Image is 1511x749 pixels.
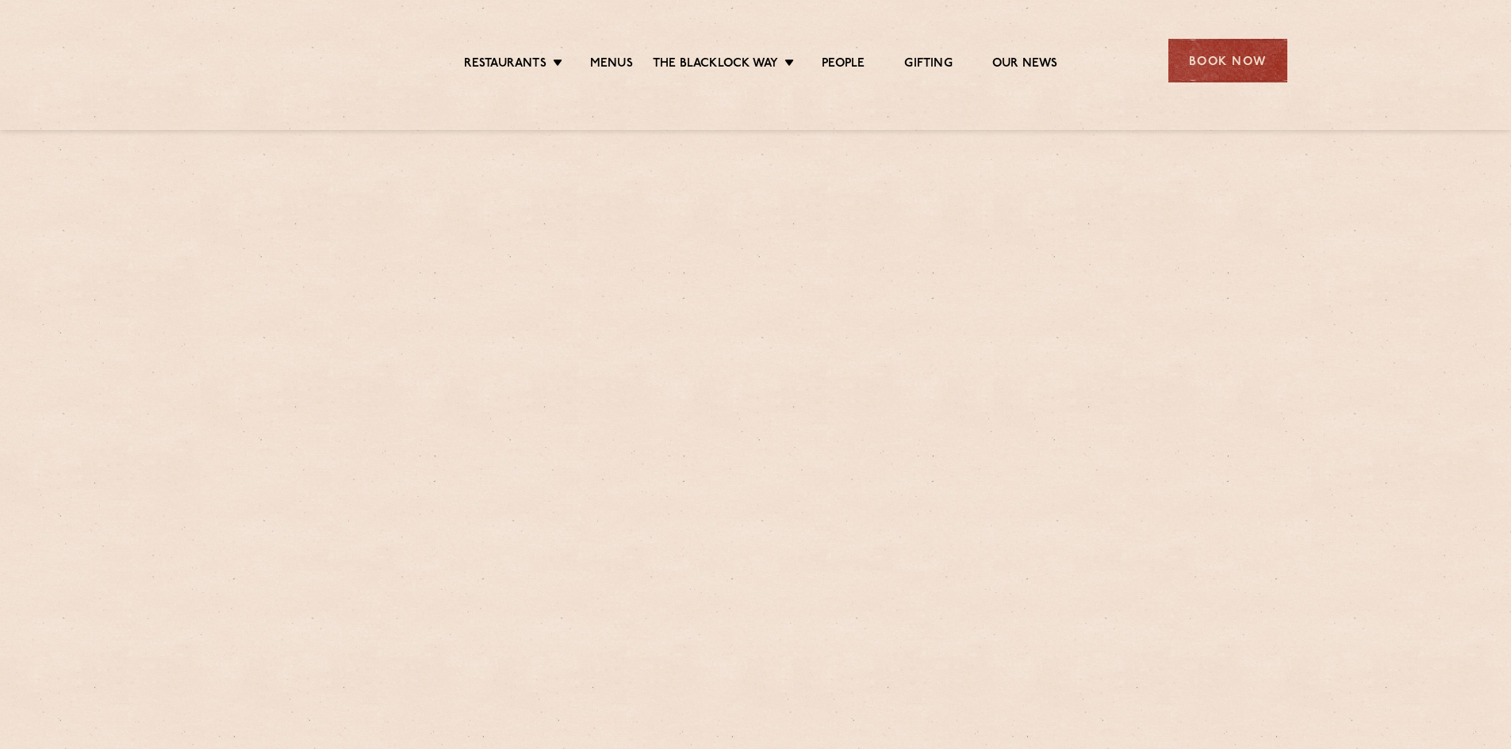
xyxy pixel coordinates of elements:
a: People [822,56,865,74]
a: Our News [992,56,1058,74]
a: Restaurants [464,56,546,74]
img: svg%3E [224,15,362,106]
div: Book Now [1168,39,1287,82]
a: The Blacklock Way [653,56,778,74]
a: Gifting [904,56,952,74]
a: Menus [590,56,633,74]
